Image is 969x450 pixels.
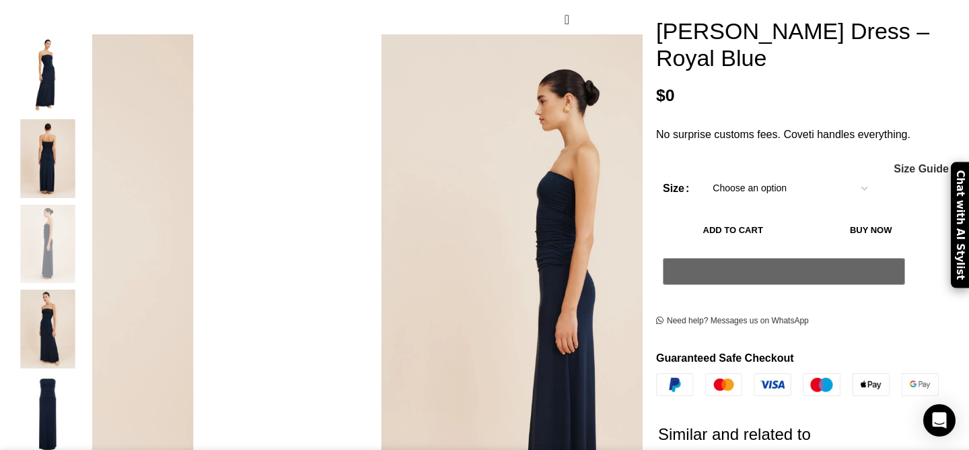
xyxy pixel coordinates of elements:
div: 3 / 5 [7,205,89,290]
img: Posse The label dresses [7,119,89,198]
img: Posse The label dress [7,290,89,368]
label: Size [663,180,689,197]
button: Add to cart [663,216,803,245]
a: Size Guide [893,164,949,174]
button: Buy now [810,216,932,245]
span: Size Guide [894,164,949,174]
h1: [PERSON_NAME] Dress – Royal Blue [656,18,959,73]
bdi: 0 [656,86,675,104]
img: Sasha Strapless Dress - Royal Blue [7,34,89,113]
button: Pay with GPay [663,258,905,285]
img: guaranteed-safe-checkout-bordered.j [656,373,939,396]
div: Open Intercom Messenger [923,404,956,437]
img: Posse The label [7,205,89,284]
a: Need help? Messages us on WhatsApp [656,316,809,327]
div: 1 / 5 [7,34,89,120]
span: $ [656,86,666,104]
p: No surprise customs fees. Coveti handles everything. [656,126,959,143]
strong: Guaranteed Safe Checkout [656,352,794,364]
div: 4 / 5 [7,290,89,375]
div: 2 / 5 [7,119,89,205]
